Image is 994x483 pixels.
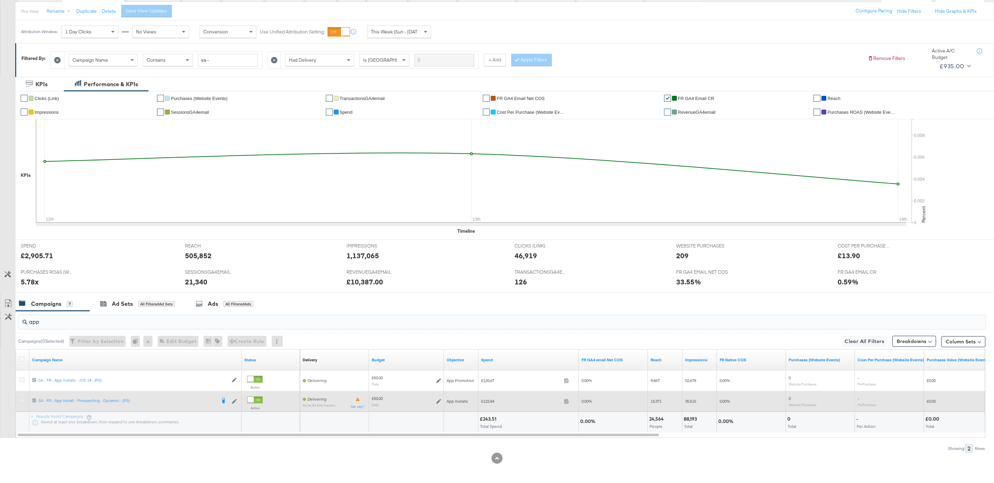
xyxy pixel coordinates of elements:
[868,55,905,62] button: Remove Filters
[18,338,64,344] div: Campaigns ( 0 Selected)
[481,378,561,383] span: £120.67
[856,416,860,422] div: -
[941,336,985,347] button: Column Sets
[363,57,416,63] span: Is [GEOGRAPHIC_DATA]
[827,96,840,101] span: Reach
[347,269,398,275] span: REVENUEGA4EMAIL
[198,54,258,67] input: Enter a search term
[340,110,353,115] span: Spend
[308,378,327,383] span: Delivering
[857,424,876,429] span: Per Action
[340,96,385,101] span: TransactionsGA4email
[664,95,671,102] a: ✔
[932,48,970,60] div: Active A/C Budget
[965,444,973,453] div: 2
[38,398,216,403] div: SA - FR - App Install - Prospecting - Dynamic - (PS)
[185,277,207,287] div: 21,340
[480,416,498,422] div: £243.51
[892,336,936,347] button: Breakdowns
[845,337,884,346] span: Clear All Filters
[935,8,977,14] button: Hide Graphs & KPIs
[789,396,791,401] span: 0
[21,9,39,14] div: This View:
[102,8,116,14] button: Delete
[38,378,228,383] a: SA - FR - App installs - iOS 14 - (PS)
[27,312,894,326] input: Search Campaigns by Name, ID or Objective
[787,416,792,422] div: 0
[347,251,379,261] div: 1,137,065
[303,403,335,407] sub: Some Ad Sets Inactive
[676,243,728,249] span: WEBSITE PURCHASES
[651,378,660,383] span: 9,467
[838,269,889,275] span: FR GA4 EMAIL CR
[36,80,48,88] div: KPIs
[685,399,696,404] span: 35,515
[72,57,108,63] span: Campaign Name
[289,57,316,63] span: Had Delivery
[372,396,383,401] div: £50.00
[415,54,474,67] input: Enter a search term
[838,243,889,249] span: COST PER PURCHASE (WEBSITE EVENTS)
[720,399,730,404] span: 0.00%
[858,382,876,386] sub: Per Purchase
[247,385,263,390] label: Active
[678,110,715,115] span: RevenueGA4email
[76,8,97,14] button: Duplicate
[372,382,379,386] sub: Daily
[858,375,859,380] span: -
[718,418,735,425] div: 0.00%
[827,110,896,115] span: Purchases ROAS (Website Events)
[858,403,876,407] sub: Per Purchase
[789,382,817,386] sub: Website Purchases
[112,300,133,308] div: Ad Sets
[684,424,693,429] span: Total
[939,61,964,71] div: £935.00
[38,398,216,405] a: SA - FR - App Install - Prospecting - Dynamic - (PS)
[457,228,475,234] div: Timeline
[303,357,317,363] div: Delivery
[582,399,592,404] span: 0.00%
[244,357,297,363] a: Shows the current state of your Ad Campaign.
[21,172,31,179] div: KPIs
[926,424,934,429] span: Total
[157,95,164,102] a: ✔
[247,406,263,410] label: Active
[326,95,333,102] a: ✔
[447,357,476,363] a: Your campaign's objective.
[858,396,859,401] span: -
[483,95,490,102] a: ✔
[580,418,597,425] div: 0.00%
[684,416,699,422] div: 88,193
[720,378,730,383] span: 0.00%
[789,403,817,407] sub: Website Purchases
[838,277,858,287] div: 0.59%
[21,277,39,287] div: 5.78x
[347,243,398,249] span: IMPRESSIONS
[920,206,927,223] text: Percent
[447,378,474,383] span: App Promotion
[35,110,59,115] span: Impressions
[720,357,783,363] a: FR Native COS
[223,301,253,307] div: All Filtered Ads
[813,109,820,115] a: ✔
[138,301,175,307] div: All Filtered Ad Sets
[84,80,138,88] div: Performance & KPIs
[650,424,663,429] span: People
[925,416,941,422] div: £0.00
[185,243,237,249] span: REACH
[65,29,91,35] span: 1 Day Clicks
[676,269,728,275] span: FR GA4 EMAIL NET COS
[813,95,820,102] a: ✔
[676,277,701,287] div: 33.55%
[842,336,887,347] button: Clear All Filters
[21,29,58,34] div: Attribution Window:
[483,109,490,115] a: ✔
[897,8,921,14] button: Hide Filters
[676,251,689,261] div: 209
[21,109,28,115] a: ✔
[685,357,714,363] a: The number of times your ad was served. On mobile apps an ad is counted as served the first time ...
[497,96,545,101] span: FR GA4 email Net COS
[651,399,662,404] span: 15,371
[447,399,468,404] span: App Installs
[497,110,566,115] span: Cost Per Purchase (Website Events)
